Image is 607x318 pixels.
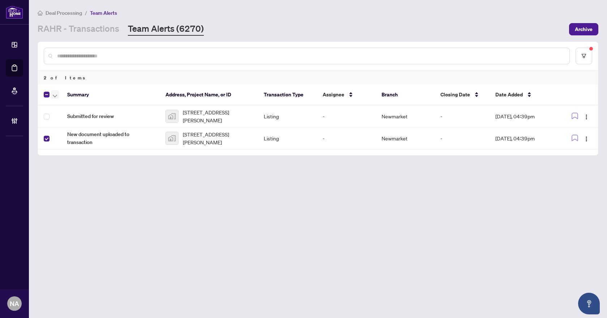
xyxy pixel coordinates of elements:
th: Closing Date [435,84,490,105]
span: [STREET_ADDRESS][PERSON_NAME] [183,130,252,146]
span: home [38,10,43,16]
span: Deal Processing [46,10,82,16]
span: Submitted for review [67,112,154,120]
button: Open asap [578,293,600,314]
td: Listing [258,105,317,127]
td: - [435,127,490,149]
th: Summary [61,84,160,105]
span: Date Added [495,91,523,99]
span: Assignee [323,91,344,99]
img: Logo [584,136,589,142]
td: Listing [258,127,317,149]
div: 2 of Items [38,71,598,84]
img: thumbnail-img [166,132,178,144]
td: - [435,105,490,127]
th: Date Added [490,84,560,105]
td: - [317,105,376,127]
img: Logo [584,114,589,120]
button: Logo [581,110,592,122]
td: - [317,127,376,149]
span: filter [581,53,586,58]
span: NA [10,299,19,309]
th: Branch [376,84,435,105]
span: [STREET_ADDRESS][PERSON_NAME] [183,108,252,124]
span: New document uploaded to transaction [67,130,154,146]
a: Team Alerts (6270) [128,23,204,36]
td: [DATE], 04:39pm [490,105,560,127]
td: Newmarket [376,127,435,149]
td: [DATE], 04:39pm [490,127,560,149]
td: Newmarket [376,105,435,127]
span: Archive [575,23,593,35]
img: logo [6,5,23,19]
th: Transaction Type [258,84,317,105]
span: Team Alerts [90,10,117,16]
img: thumbnail-img [166,110,178,122]
th: Assignee [317,84,376,105]
button: Archive [569,23,598,35]
span: Closing Date [440,91,470,99]
li: / [85,9,87,17]
th: Address, Project Name, or ID [160,84,258,105]
button: filter [576,48,592,64]
a: RAHR - Transactions [38,23,119,36]
button: Logo [581,132,592,144]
